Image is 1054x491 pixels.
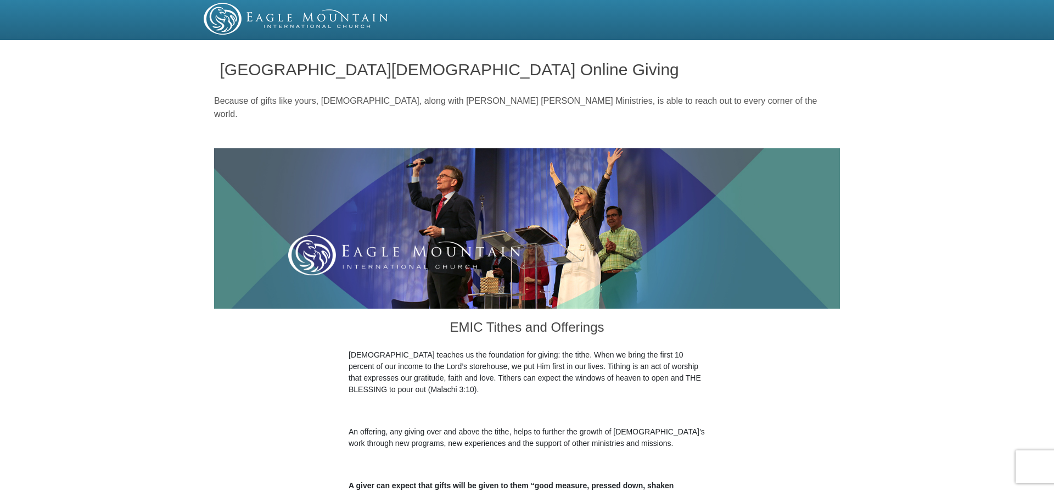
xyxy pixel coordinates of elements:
p: Because of gifts like yours, [DEMOGRAPHIC_DATA], along with [PERSON_NAME] [PERSON_NAME] Ministrie... [214,94,840,121]
h3: EMIC Tithes and Offerings [349,309,705,349]
h1: [GEOGRAPHIC_DATA][DEMOGRAPHIC_DATA] Online Giving [220,60,834,79]
p: [DEMOGRAPHIC_DATA] teaches us the foundation for giving: the tithe. When we bring the first 10 pe... [349,349,705,395]
img: EMIC [204,3,389,35]
p: An offering, any giving over and above the tithe, helps to further the growth of [DEMOGRAPHIC_DAT... [349,426,705,449]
